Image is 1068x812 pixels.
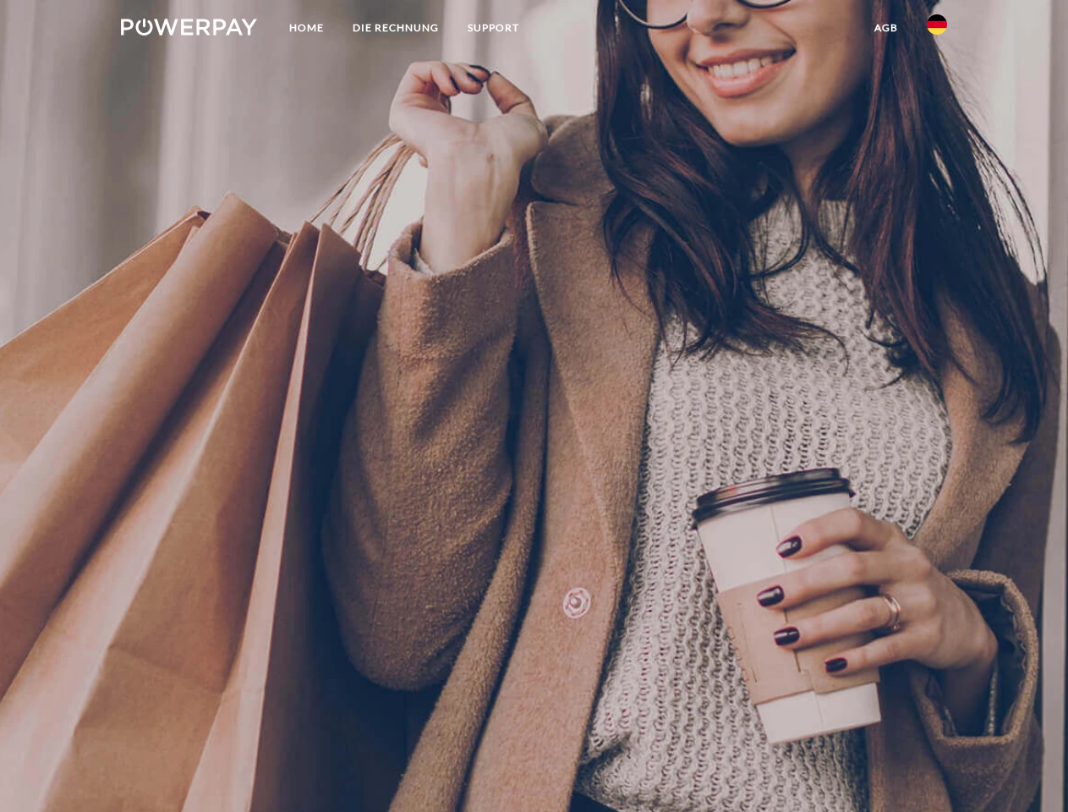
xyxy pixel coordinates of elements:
[338,13,453,43] a: DIE RECHNUNG
[121,19,257,36] img: logo-powerpay-white.svg
[927,14,947,35] img: de
[860,13,912,43] a: agb
[275,13,338,43] a: Home
[453,13,534,43] a: SUPPORT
